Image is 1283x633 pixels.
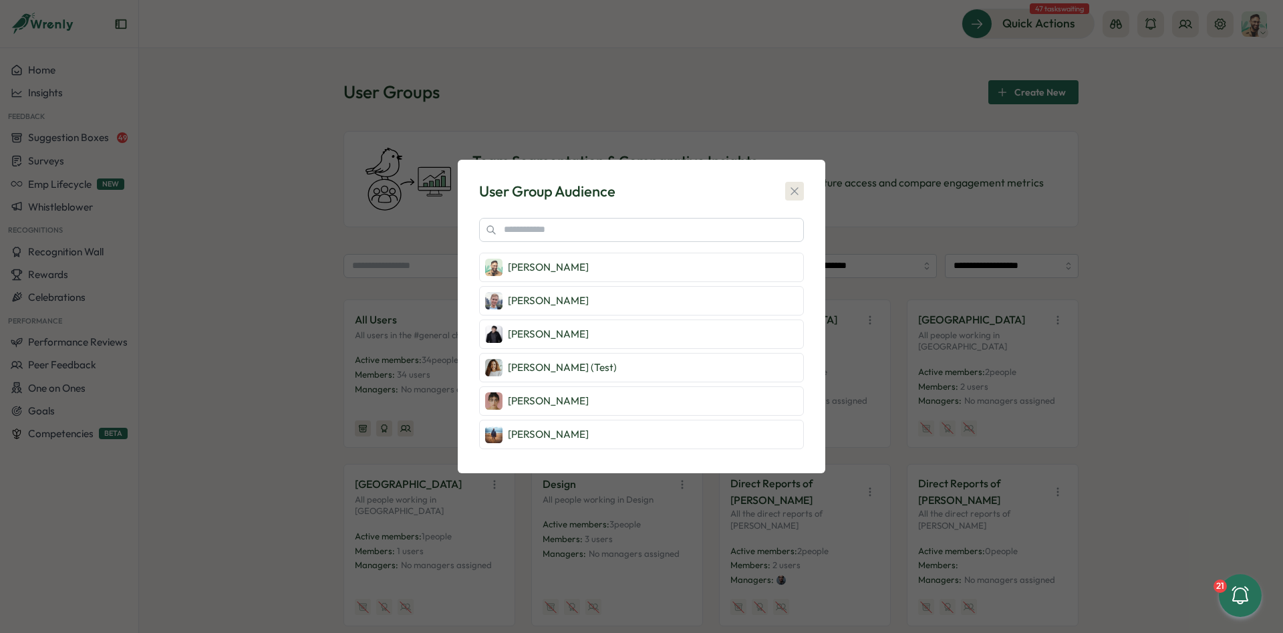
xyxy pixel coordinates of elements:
[485,259,503,276] img: Ali
[485,292,503,309] img: Matthew Brooks
[485,359,503,376] img: Patricia (Test)
[1214,580,1227,593] div: 21
[485,392,503,410] img: Fatima Al-Rashid
[508,360,617,375] p: [PERSON_NAME] (Test)
[508,293,589,308] p: [PERSON_NAME]
[508,327,589,342] p: [PERSON_NAME]
[508,427,589,442] p: [PERSON_NAME]
[1219,574,1262,617] button: 21
[508,394,589,408] p: [PERSON_NAME]
[479,181,615,202] div: User Group Audience
[485,326,503,343] img: Mandip Dangol
[508,260,589,275] p: [PERSON_NAME]
[485,426,503,443] img: Amelia Clark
